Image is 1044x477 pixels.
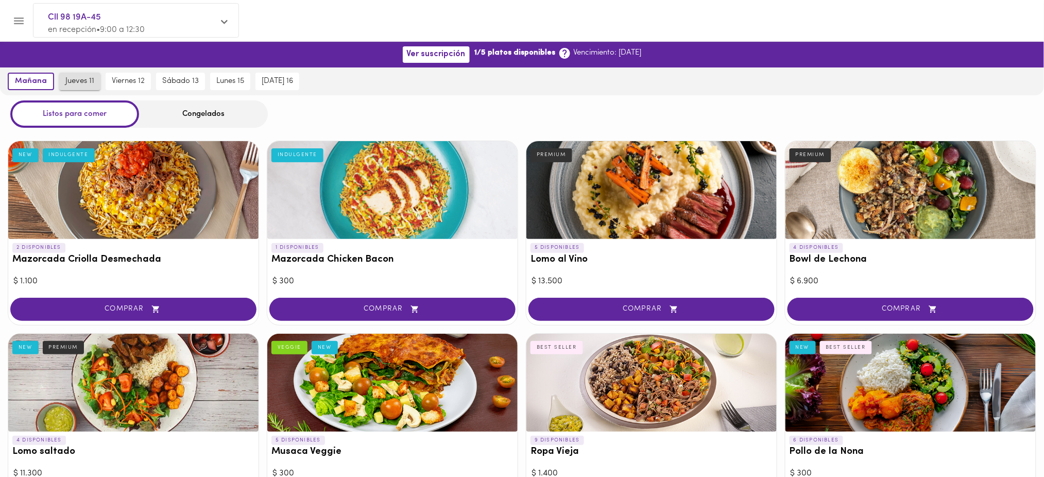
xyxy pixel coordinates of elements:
[790,148,831,162] div: PREMIUM
[785,141,1036,239] div: Bowl de Lechona
[790,447,1032,457] h3: Pollo de la Nona
[269,298,516,321] button: COMPRAR
[788,298,1034,321] button: COMPRAR
[12,148,39,162] div: NEW
[216,77,244,86] span: lunes 15
[790,436,843,445] p: 6 DISPONIBLES
[139,100,268,128] div: Congelados
[12,436,66,445] p: 4 DISPONIBLES
[8,334,259,432] div: Lomo saltado
[574,47,642,58] p: Vencimiento: [DATE]
[10,100,139,128] div: Listos para comer
[65,77,94,86] span: jueves 11
[532,276,772,287] div: $ 13.500
[8,73,54,90] button: mañana
[255,73,299,90] button: [DATE] 16
[271,254,514,265] h3: Mazorcada Chicken Bacon
[271,148,323,162] div: INDULGENTE
[475,47,556,58] b: 1/5 platos disponibles
[530,341,583,354] div: BEST SELLER
[790,243,843,252] p: 4 DISPONIBLES
[12,243,65,252] p: 2 DISPONIBLES
[6,8,31,33] button: Menu
[528,298,775,321] button: COMPRAR
[13,276,253,287] div: $ 1.100
[8,141,259,239] div: Mazorcada Criolla Desmechada
[48,26,145,34] span: en recepción • 9:00 a 12:30
[210,73,250,90] button: lunes 15
[112,77,145,86] span: viernes 12
[526,334,777,432] div: Ropa Vieja
[312,341,338,354] div: NEW
[43,341,84,354] div: PREMIUM
[790,341,816,354] div: NEW
[271,436,325,445] p: 5 DISPONIBLES
[785,334,1036,432] div: Pollo de la Nona
[403,46,470,62] button: Ver suscripción
[12,341,39,354] div: NEW
[262,77,293,86] span: [DATE] 16
[272,276,512,287] div: $ 300
[271,243,323,252] p: 1 DISPONIBLES
[23,305,244,314] span: COMPRAR
[12,254,254,265] h3: Mazorcada Criolla Desmechada
[12,447,254,457] h3: Lomo saltado
[267,141,518,239] div: Mazorcada Chicken Bacon
[282,305,503,314] span: COMPRAR
[271,447,514,457] h3: Musaca Veggie
[791,276,1031,287] div: $ 6.900
[530,254,773,265] h3: Lomo al Vino
[790,254,1032,265] h3: Bowl de Lechona
[271,341,307,354] div: VEGGIE
[530,148,572,162] div: PREMIUM
[820,341,872,354] div: BEST SELLER
[530,447,773,457] h3: Ropa Vieja
[407,49,466,59] span: Ver suscripción
[162,77,199,86] span: sábado 13
[10,298,256,321] button: COMPRAR
[984,417,1034,467] iframe: Messagebird Livechat Widget
[526,141,777,239] div: Lomo al Vino
[48,11,214,24] span: Cll 98 19A-45
[106,73,151,90] button: viernes 12
[530,243,584,252] p: 5 DISPONIBLES
[43,148,95,162] div: INDULGENTE
[267,334,518,432] div: Musaca Veggie
[59,73,100,90] button: jueves 11
[800,305,1021,314] span: COMPRAR
[15,77,47,86] span: mañana
[156,73,205,90] button: sábado 13
[541,305,762,314] span: COMPRAR
[530,436,584,445] p: 9 DISPONIBLES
